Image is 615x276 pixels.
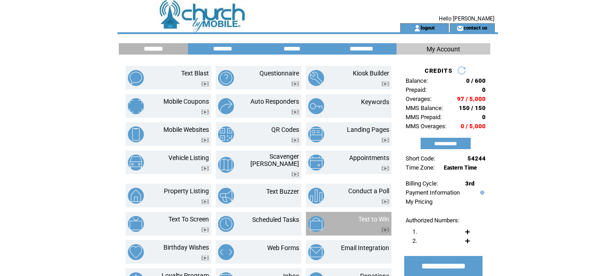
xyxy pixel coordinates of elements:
[266,188,299,195] a: Text Buzzer
[381,138,389,143] img: video.png
[406,198,432,205] a: My Pricing
[128,70,144,86] img: text-blast.png
[163,98,209,105] a: Mobile Coupons
[457,25,463,32] img: contact_us_icon.gif
[259,70,299,77] a: Questionnaire
[201,110,209,115] img: video.png
[406,155,435,162] span: Short Code:
[271,126,299,133] a: QR Codes
[201,81,209,86] img: video.png
[468,155,486,162] span: 54244
[291,81,299,86] img: video.png
[427,45,460,53] span: My Account
[218,70,234,86] img: questionnaire.png
[482,114,486,120] span: 0
[128,216,144,232] img: text-to-screen.png
[348,187,389,195] a: Conduct a Poll
[463,25,488,30] a: contact us
[381,166,389,171] img: video.png
[361,98,389,105] a: Keywords
[128,126,144,142] img: mobile-websites.png
[252,216,299,223] a: Scheduled Tasks
[412,228,417,235] span: 1.
[163,244,209,251] a: Birthday Wishes
[465,180,474,187] span: 3rd
[482,86,486,93] span: 0
[308,188,324,204] img: conduct-a-poll.png
[308,244,324,260] img: email-integration.png
[406,217,459,224] span: Authorized Numbers:
[406,77,428,84] span: Balance:
[444,165,477,171] span: Eastern Time
[218,98,234,114] img: auto-responders.png
[414,25,421,32] img: account_icon.gif
[164,187,209,195] a: Property Listing
[459,105,486,111] span: 150 / 150
[250,153,299,167] a: Scavenger [PERSON_NAME]
[406,189,460,196] a: Payment Information
[218,126,234,142] img: qr-codes.png
[406,105,443,111] span: MMS Balance:
[201,138,209,143] img: video.png
[218,157,234,173] img: scavenger-hunt.png
[291,172,299,177] img: video.png
[406,86,427,93] span: Prepaid:
[406,95,432,102] span: Overages:
[291,138,299,143] img: video.png
[267,244,299,251] a: Web Forms
[201,199,209,204] img: video.png
[358,216,389,223] a: Text to Win
[412,237,417,244] span: 2.
[201,166,209,171] img: video.png
[478,191,484,195] img: help.gif
[461,123,486,130] span: 0 / 5,000
[381,81,389,86] img: video.png
[349,154,389,161] a: Appointments
[457,95,486,102] span: 97 / 5,000
[218,244,234,260] img: web-forms.png
[308,126,324,142] img: landing-pages.png
[168,154,209,161] a: Vehicle Listing
[291,110,299,115] img: video.png
[381,227,389,232] img: video.png
[163,126,209,133] a: Mobile Websites
[353,70,389,77] a: Kiosk Builder
[406,114,442,120] span: MMS Prepaid:
[381,199,389,204] img: video.png
[341,244,389,251] a: Email Integration
[406,180,438,187] span: Billing Cycle:
[250,98,299,105] a: Auto Responders
[308,70,324,86] img: kiosk-builder.png
[439,15,494,22] span: Hello [PERSON_NAME]
[425,67,452,74] span: CREDITS
[406,164,435,171] span: Time Zone:
[421,25,435,30] a: logout
[218,188,234,204] img: text-buzzer.png
[308,98,324,114] img: keywords.png
[466,77,486,84] span: 0 / 600
[128,155,144,171] img: vehicle-listing.png
[181,70,209,77] a: Text Blast
[406,123,447,130] span: MMS Overages:
[201,227,209,232] img: video.png
[308,216,324,232] img: text-to-win.png
[128,244,144,260] img: birthday-wishes.png
[347,126,389,133] a: Landing Pages
[128,98,144,114] img: mobile-coupons.png
[308,155,324,171] img: appointments.png
[201,256,209,261] img: video.png
[218,216,234,232] img: scheduled-tasks.png
[128,188,144,204] img: property-listing.png
[168,216,209,223] a: Text To Screen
